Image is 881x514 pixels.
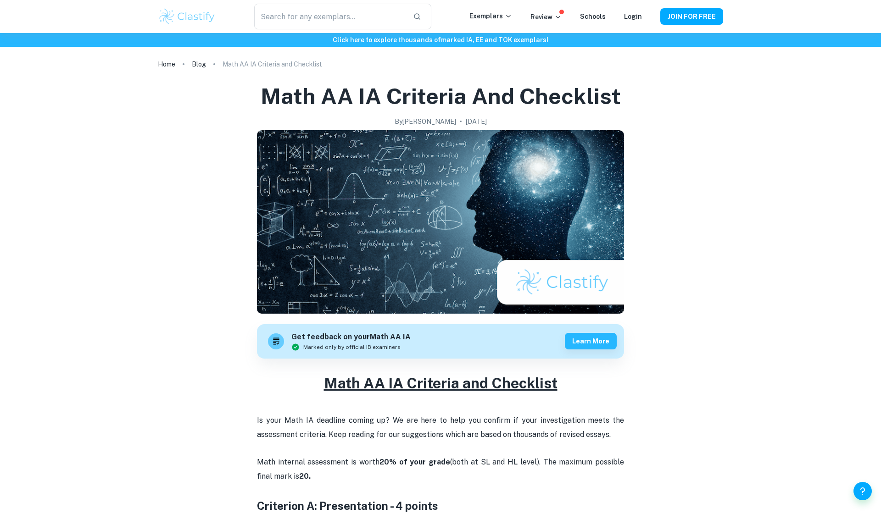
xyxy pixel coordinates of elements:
a: Schools [580,13,606,20]
h6: Click here to explore thousands of marked IA, EE and TOK exemplars ! [2,35,879,45]
a: Get feedback on yourMath AA IAMarked only by official IB examinersLearn more [257,324,624,359]
h2: [DATE] [466,116,487,127]
p: Math AA IA Criteria and Checklist [223,59,322,69]
p: Exemplars [469,11,512,21]
a: Login [624,13,642,20]
img: Clastify logo [158,7,216,26]
a: Home [158,58,175,71]
strong: Criterion A: Presentation - 4 points [257,499,438,512]
button: Help and Feedback [853,482,872,500]
h2: By [PERSON_NAME] [395,116,456,127]
span: Marked only by official IB examiners [303,343,401,351]
img: Math AA IA Criteria and Checklist cover image [257,130,624,314]
strong: 20% of your grade [379,458,450,466]
p: • [460,116,462,127]
h6: Get feedback on your Math AA IA [291,332,411,343]
a: Blog [192,58,206,71]
strong: 20. [299,472,311,481]
h1: Math AA IA Criteria and Checklist [261,82,621,111]
button: JOIN FOR FREE [660,8,723,25]
button: Learn more [565,333,617,349]
p: Review [530,12,562,22]
u: Math AA IA Criteria and Checklist [324,375,558,392]
p: Is your Math IA deadline coming up? We are here to help you confirm if your investigation meets t... [257,414,624,483]
input: Search for any exemplars... [254,4,406,29]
